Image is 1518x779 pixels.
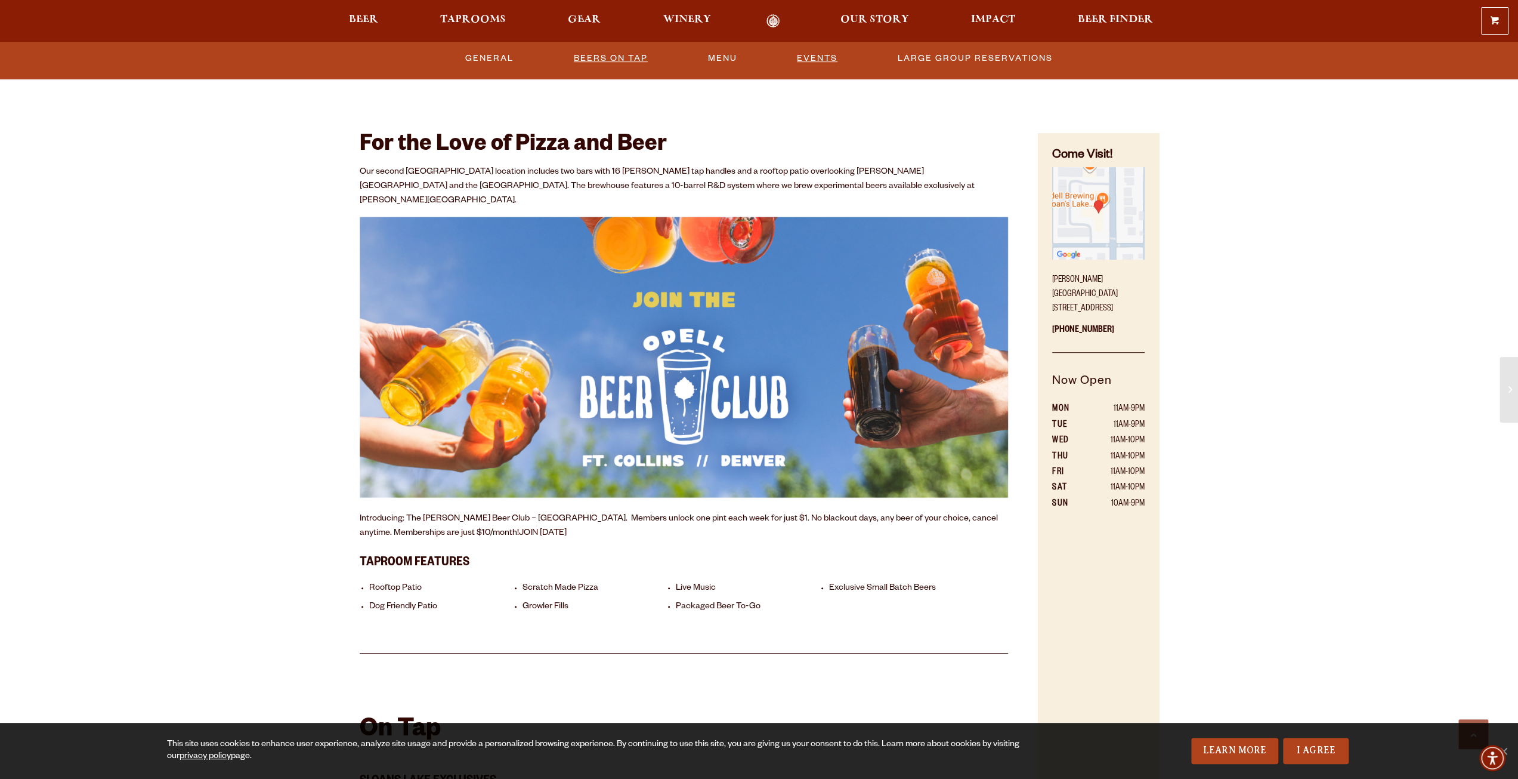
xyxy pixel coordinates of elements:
li: Packaged Beer To-Go [676,602,823,613]
span: Taprooms [440,15,506,24]
th: THU [1052,449,1084,465]
a: Beer Finder [1069,14,1160,28]
p: [PERSON_NAME][GEOGRAPHIC_DATA] [STREET_ADDRESS] [1052,266,1144,316]
a: Odell Home [751,14,796,28]
td: 10AM-9PM [1084,497,1145,512]
p: Introducing: The [PERSON_NAME] Beer Club – [GEOGRAPHIC_DATA]. Members unlock one pint each week f... [360,512,1009,541]
th: MON [1052,402,1084,417]
th: TUE [1052,418,1084,433]
a: Impact [963,14,1023,28]
li: Dog Friendly Patio [369,602,517,613]
h5: Now Open [1052,372,1144,402]
a: Events [792,45,842,72]
a: privacy policy [180,752,231,762]
li: Rooftop Patio [369,583,517,595]
a: Beer [341,14,386,28]
a: Learn More [1191,738,1279,764]
a: Our Story [833,14,917,28]
th: WED [1052,433,1084,449]
div: Accessibility Menu [1479,745,1505,771]
span: Beer [349,15,378,24]
a: Winery [656,14,719,28]
li: Scratch Made Pizza [523,583,670,595]
a: Scroll to top [1458,719,1488,749]
th: FRI [1052,465,1084,481]
th: SUN [1052,497,1084,512]
a: Gear [560,14,608,28]
li: Exclusive Small Batch Beers [829,583,976,595]
td: 11AM-10PM [1084,481,1145,496]
h2: For the Love of Pizza and Beer [360,133,1009,159]
span: Gear [568,15,601,24]
td: 11AM-10PM [1084,449,1145,465]
h4: Come Visit! [1052,147,1144,165]
span: Beer Finder [1077,15,1152,24]
a: Taprooms [432,14,514,28]
li: Growler Fills [523,602,670,613]
td: 11AM-9PM [1084,418,1145,433]
div: This site uses cookies to enhance user experience, analyze site usage and provide a personalized ... [167,739,1042,763]
a: JOIN [DATE] [519,529,567,538]
a: Large Group Reservations [893,45,1058,72]
span: Winery [663,15,711,24]
a: Menu [703,45,741,72]
p: Our second [GEOGRAPHIC_DATA] location includes two bars with 16 [PERSON_NAME] tap handles and a r... [360,165,1009,208]
img: Small thumbnail of location on map [1052,167,1144,259]
td: 11AM-9PM [1084,402,1145,417]
td: 11AM-10PM [1084,465,1145,481]
a: I Agree [1283,738,1349,764]
img: Odell Beer Club [360,217,1009,498]
p: [PHONE_NUMBER] [1052,316,1144,353]
li: Live Music [676,583,823,595]
a: General [460,45,518,72]
td: 11AM-10PM [1084,433,1145,449]
span: Our Story [840,15,909,24]
h3: Taproom Features [360,549,1009,574]
a: Beers On Tap [569,45,653,72]
h2: On Tap [360,717,441,746]
th: SAT [1052,481,1084,496]
a: Find on Google Maps (opens in a new window) [1052,254,1144,263]
span: Impact [971,15,1015,24]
